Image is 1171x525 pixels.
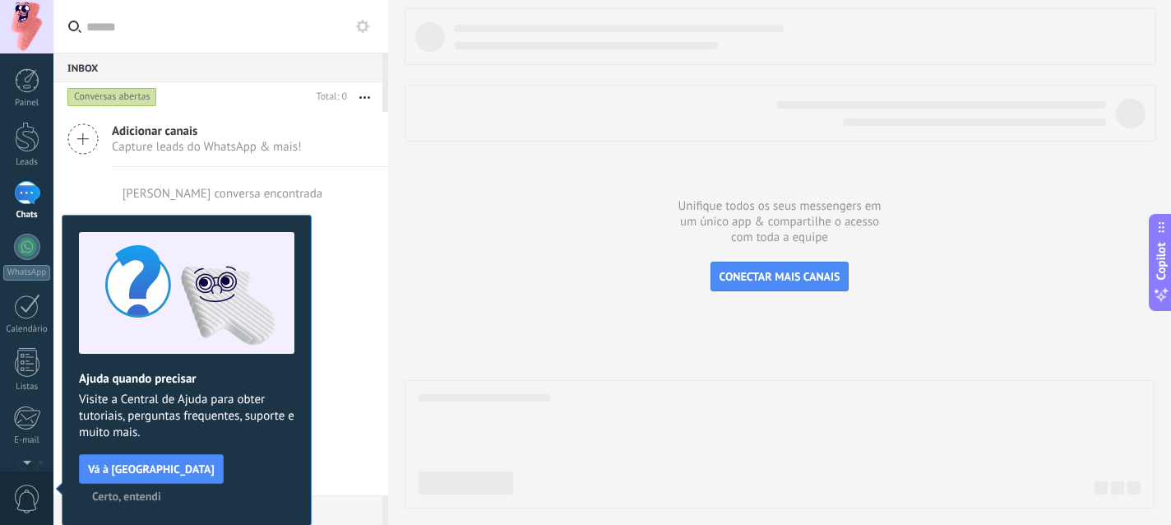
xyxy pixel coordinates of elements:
[79,454,224,484] button: Vá à [GEOGRAPHIC_DATA]
[3,98,51,109] div: Painel
[3,382,51,393] div: Listas
[3,435,51,446] div: E-mail
[3,157,51,168] div: Leads
[85,484,169,509] button: Certo, entendi
[79,392,294,441] span: Visite a Central de Ajuda para obter tutoriais, perguntas frequentes, suporte e muito mais.
[112,123,302,139] span: Adicionar canais
[123,186,323,202] div: [PERSON_NAME] conversa encontrada
[67,87,157,107] div: Conversas abertas
[3,324,51,335] div: Calendário
[3,265,50,281] div: WhatsApp
[710,262,849,291] button: CONECTAR MAIS CANAIS
[1153,243,1169,281] span: Copilot
[3,210,51,221] div: Chats
[112,139,302,155] span: Capture leads do WhatsApp & mais!
[310,89,347,105] div: Total: 0
[79,371,294,387] h2: Ajuda quando precisar
[720,269,840,284] span: CONECTAR MAIS CANAIS
[88,463,215,475] span: Vá à [GEOGRAPHIC_DATA]
[92,490,161,502] span: Certo, entendi
[53,53,382,82] div: Inbox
